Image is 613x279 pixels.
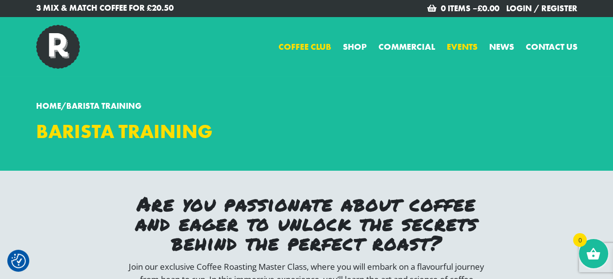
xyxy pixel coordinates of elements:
a: Commercial [378,40,435,53]
a: Coffee Club [278,40,331,53]
span: Barista Training [66,100,141,111]
a: 0 items –£0.00 [441,3,499,14]
a: Contact us [526,40,577,53]
h1: Barista Training [36,120,299,143]
img: Revisit consent button [11,254,26,268]
h2: Are you passionate about coffee and eager to unlock the secrets behind the perfect roast? [129,194,485,253]
img: Relish Coffee [36,25,80,69]
span: £ [477,3,482,14]
span: 0 [573,233,587,247]
a: News [489,40,514,53]
button: Consent Preferences [11,254,26,268]
a: Home [36,100,61,111]
a: Shop [343,40,367,53]
a: Events [447,40,477,53]
a: Login / Register [506,3,577,14]
bdi: 0.00 [477,3,499,14]
span: / [36,100,141,111]
a: 3 Mix & Match Coffee for £20.50 [36,2,299,15]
